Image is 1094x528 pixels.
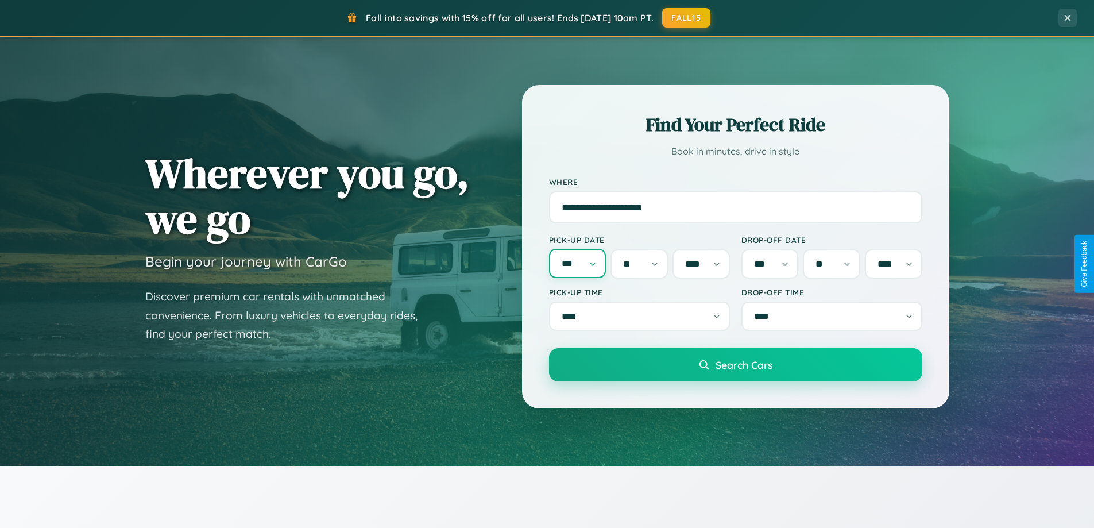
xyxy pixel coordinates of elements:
[549,287,730,297] label: Pick-up Time
[662,8,710,28] button: FALL15
[1080,241,1088,287] div: Give Feedback
[549,112,922,137] h2: Find Your Perfect Ride
[145,287,432,344] p: Discover premium car rentals with unmatched convenience. From luxury vehicles to everyday rides, ...
[716,359,772,371] span: Search Cars
[366,12,654,24] span: Fall into savings with 15% off for all users! Ends [DATE] 10am PT.
[549,348,922,381] button: Search Cars
[741,287,922,297] label: Drop-off Time
[145,151,469,241] h1: Wherever you go, we go
[549,235,730,245] label: Pick-up Date
[549,177,922,187] label: Where
[549,143,922,160] p: Book in minutes, drive in style
[741,235,922,245] label: Drop-off Date
[145,253,347,270] h3: Begin your journey with CarGo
